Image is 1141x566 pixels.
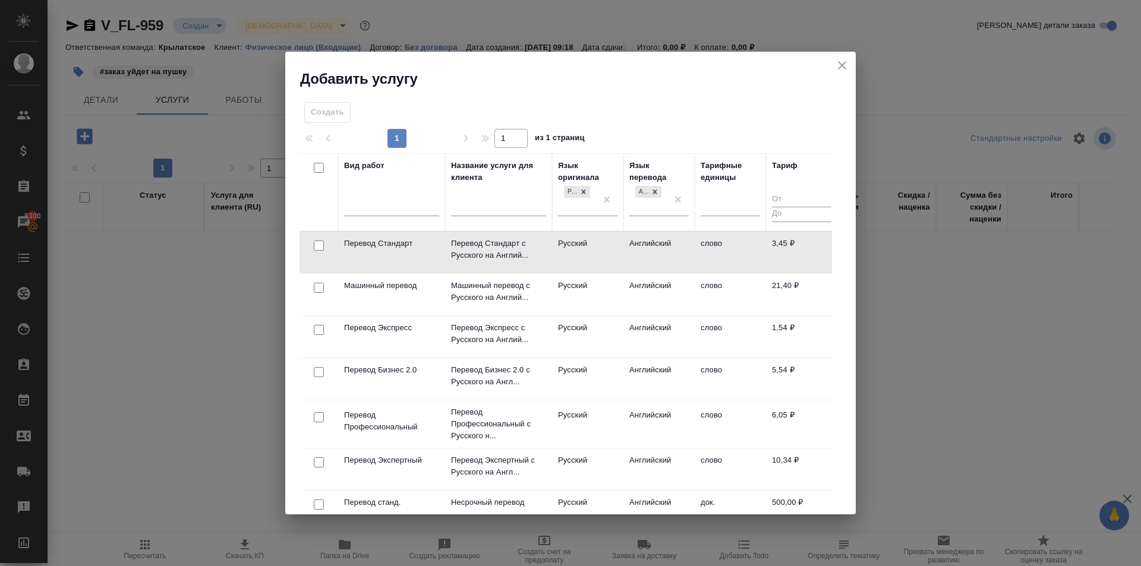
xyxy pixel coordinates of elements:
td: Английский [623,448,695,490]
p: Перевод Профессиональный [344,409,439,433]
p: Перевод Экспертный с Русского на Англ... [451,454,546,478]
p: Перевод Экспертный [344,454,439,466]
h2: Добавить услугу [300,69,856,88]
td: слово [695,403,766,445]
p: Перевод Профессиональный с Русского н... [451,406,546,442]
p: Перевод Стандарт с Русского на Англий... [451,238,546,261]
td: 5,54 ₽ [766,358,837,400]
button: close [833,56,851,74]
p: Перевод станд. несрочный [344,497,439,520]
div: Вид работ [344,160,384,172]
td: 1,54 ₽ [766,316,837,358]
span: из 1 страниц [535,131,585,148]
div: Название услуги для клиента [451,160,546,184]
td: Русский [552,448,623,490]
td: 3,45 ₽ [766,232,837,273]
td: Английский [623,403,695,445]
td: Русский [552,316,623,358]
td: слово [695,274,766,315]
p: Машинный перевод с Русского на Англий... [451,280,546,303]
td: слово [695,358,766,400]
td: Русский [552,403,623,445]
div: Тариф [772,160,798,172]
td: слово [695,232,766,273]
p: Перевод Бизнес 2.0 [344,364,439,376]
p: Перевод Бизнес 2.0 с Русского на Англ... [451,364,546,388]
p: Перевод Экспресс с Русского на Англий... [451,322,546,346]
td: Русский [552,232,623,273]
td: 21,40 ₽ [766,274,837,315]
td: Русский [552,358,623,400]
td: 6,05 ₽ [766,403,837,445]
td: Английский [623,316,695,358]
p: Машинный перевод [344,280,439,292]
td: Английский [623,358,695,400]
p: Перевод Стандарт [344,238,439,249]
td: док. [695,491,766,532]
div: Английский [634,185,663,200]
div: Язык оригинала [558,160,617,184]
div: Язык перевода [629,160,689,184]
input: До [772,207,831,222]
td: 500,00 ₽ [766,491,837,532]
td: Английский [623,232,695,273]
td: Английский [623,491,695,532]
div: Русский [564,186,577,198]
p: Перевод Экспресс [344,322,439,334]
p: Несрочный перевод стандартных докумен... [451,497,546,520]
div: Английский [635,186,648,198]
td: Русский [552,274,623,315]
td: 10,34 ₽ [766,448,837,490]
td: Английский [623,274,695,315]
td: слово [695,448,766,490]
div: Тарифные единицы [701,160,760,184]
input: От [772,192,831,207]
div: Русский [563,185,591,200]
td: Русский [552,491,623,532]
td: слово [695,316,766,358]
